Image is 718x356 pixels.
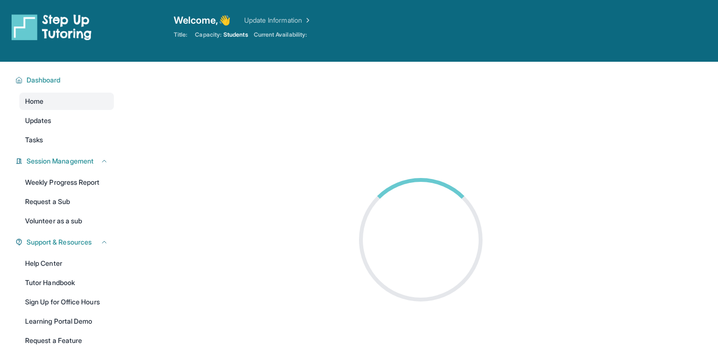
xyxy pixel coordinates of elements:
span: Welcome, 👋 [174,14,231,27]
a: Updates [19,112,114,129]
img: Chevron Right [302,15,312,25]
span: Updates [25,116,52,125]
span: Session Management [27,156,94,166]
a: Tasks [19,131,114,149]
a: Request a Sub [19,193,114,210]
a: Update Information [244,15,312,25]
button: Dashboard [23,75,108,85]
a: Volunteer as a sub [19,212,114,230]
span: Home [25,96,43,106]
a: Learning Portal Demo [19,313,114,330]
span: Capacity: [195,31,221,39]
span: Title: [174,31,187,39]
a: Weekly Progress Report [19,174,114,191]
span: Current Availability: [254,31,307,39]
span: Tasks [25,135,43,145]
span: Students [223,31,248,39]
span: Dashboard [27,75,61,85]
a: Home [19,93,114,110]
button: Session Management [23,156,108,166]
a: Tutor Handbook [19,274,114,291]
a: Help Center [19,255,114,272]
a: Request a Feature [19,332,114,349]
button: Support & Resources [23,237,108,247]
a: Sign Up for Office Hours [19,293,114,311]
img: logo [12,14,92,41]
span: Support & Resources [27,237,92,247]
